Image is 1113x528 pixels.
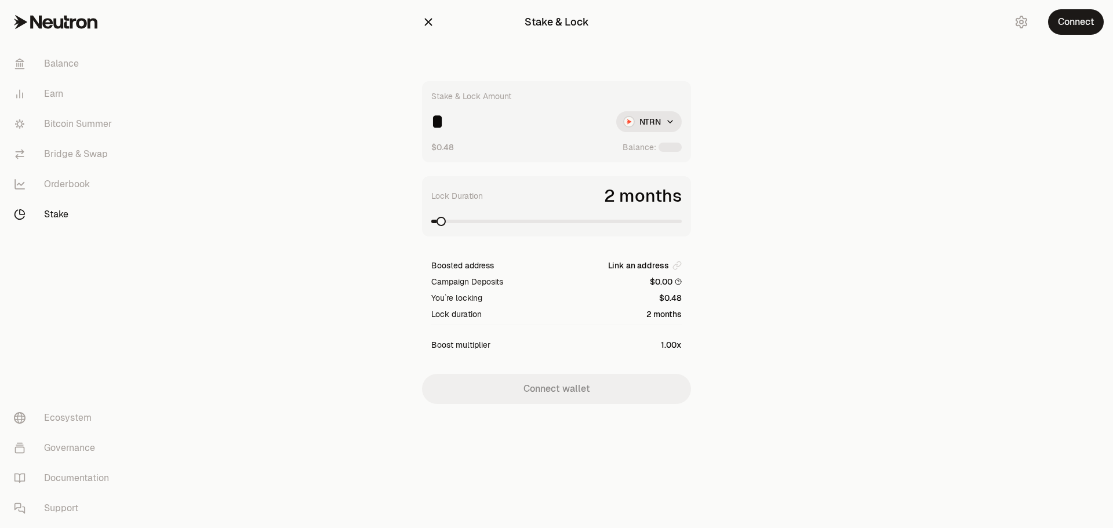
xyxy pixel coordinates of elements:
[616,111,682,132] div: NTRN
[431,190,483,202] label: Lock Duration
[431,276,503,287] span: Campaign Deposits
[623,141,656,153] span: Balance:
[659,292,682,304] span: $0.48
[5,403,125,433] a: Ecosystem
[5,199,125,230] a: Stake
[431,292,482,304] span: You`re locking
[5,139,125,169] a: Bridge & Swap
[5,49,125,79] a: Balance
[5,79,125,109] a: Earn
[646,308,682,320] span: 2 months
[1048,9,1104,35] button: Connect
[5,463,125,493] a: Documentation
[624,117,634,126] img: NTRN Logo
[431,90,511,102] div: Stake & Lock Amount
[5,169,125,199] a: Orderbook
[608,260,669,271] span: Link an address
[661,339,682,351] span: 1.00x
[431,339,490,351] span: Boost multiplier
[5,493,125,523] a: Support
[608,260,682,271] button: Link an address
[604,185,682,206] span: 2 months
[650,276,682,287] span: $0.00
[5,433,125,463] a: Governance
[431,308,482,320] span: Lock duration
[431,141,454,153] button: $0.48
[431,260,494,271] span: Boosted address
[5,109,125,139] a: Bitcoin Summer
[525,14,589,30] div: Stake & Lock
